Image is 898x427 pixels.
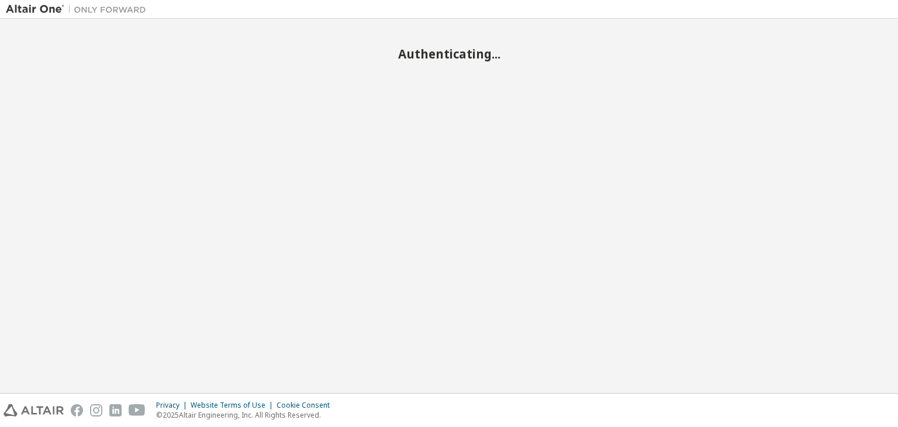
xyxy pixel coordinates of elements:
[156,401,191,410] div: Privacy
[109,404,122,416] img: linkedin.svg
[90,404,102,416] img: instagram.svg
[191,401,277,410] div: Website Terms of Use
[71,404,83,416] img: facebook.svg
[6,4,152,15] img: Altair One
[6,46,892,61] h2: Authenticating...
[277,401,337,410] div: Cookie Consent
[129,404,146,416] img: youtube.svg
[156,410,337,420] p: © 2025 Altair Engineering, Inc. All Rights Reserved.
[4,404,64,416] img: altair_logo.svg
